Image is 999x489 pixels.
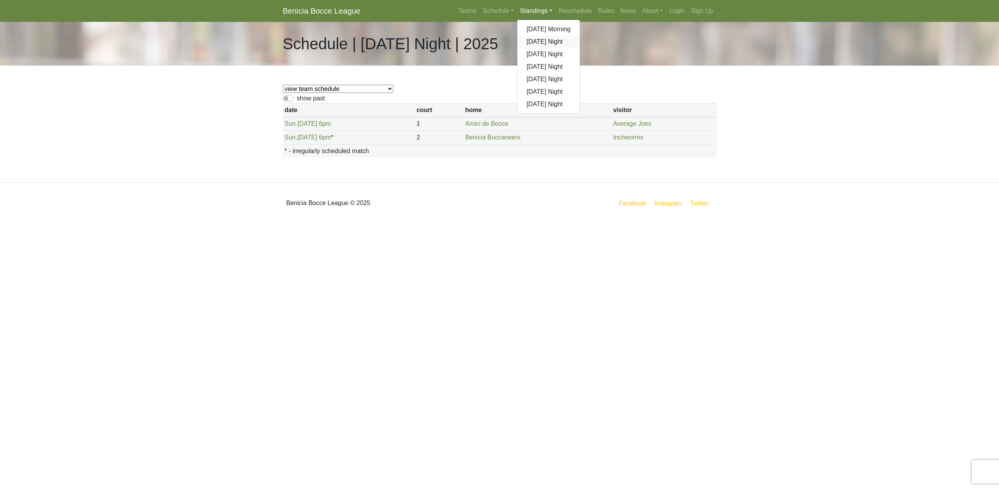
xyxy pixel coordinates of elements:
[415,131,463,145] td: 2
[283,104,415,117] th: date
[666,3,688,19] a: Login
[517,73,580,86] a: [DATE] Night
[688,3,717,19] a: Sign Up
[517,98,580,111] a: [DATE] Night
[283,34,498,53] h1: Schedule | [DATE] Night | 2025
[284,120,331,127] a: Sun.[DATE] 6pm
[639,3,667,19] a: About
[517,61,580,73] a: [DATE] Night
[455,3,480,19] a: Teams
[613,120,651,127] a: Average Joes
[517,20,581,114] div: Standings
[284,120,297,127] span: Sun.
[617,198,648,208] a: Facebook
[465,120,508,127] a: Amici de Bocce
[480,3,517,19] a: Schedule
[297,94,325,103] label: show past
[517,86,580,98] a: [DATE] Night
[611,104,717,117] th: visitor
[517,36,580,48] a: [DATE] Night
[283,3,361,19] a: Benicia Bocce League
[277,189,500,217] div: Benicia Bocce League © 2025
[517,3,556,19] a: Standings
[283,144,717,157] th: * - irregularly scheduled match
[595,3,617,19] a: Rules
[415,117,463,131] td: 1
[517,23,580,36] a: [DATE] Morning
[415,104,463,117] th: court
[617,3,639,19] a: News
[517,48,580,61] a: [DATE] Night
[613,134,643,141] a: Inchworms
[284,134,331,141] a: Sun.[DATE] 6pm
[465,134,520,141] a: Benicia Buccaneers
[688,198,715,208] a: Twitter
[284,134,297,141] span: Sun.
[463,104,611,117] th: home
[653,198,684,208] a: Instagram
[556,3,595,19] a: Reschedule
